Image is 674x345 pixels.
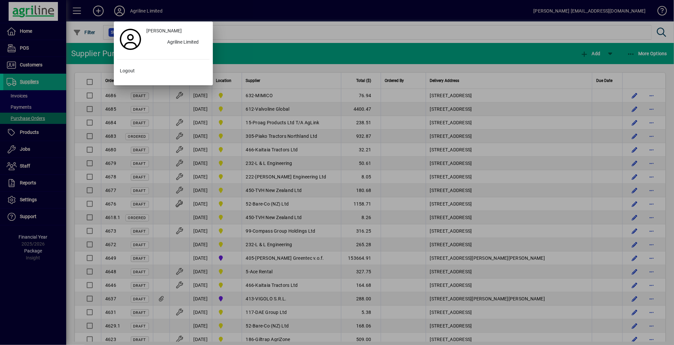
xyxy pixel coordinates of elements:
a: [PERSON_NAME] [144,25,210,37]
span: Logout [120,67,135,74]
button: Logout [117,65,210,77]
span: [PERSON_NAME] [146,27,182,34]
a: Profile [117,33,144,45]
button: Agriline Limited [144,37,210,49]
div: Agriline Limited [162,37,210,49]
